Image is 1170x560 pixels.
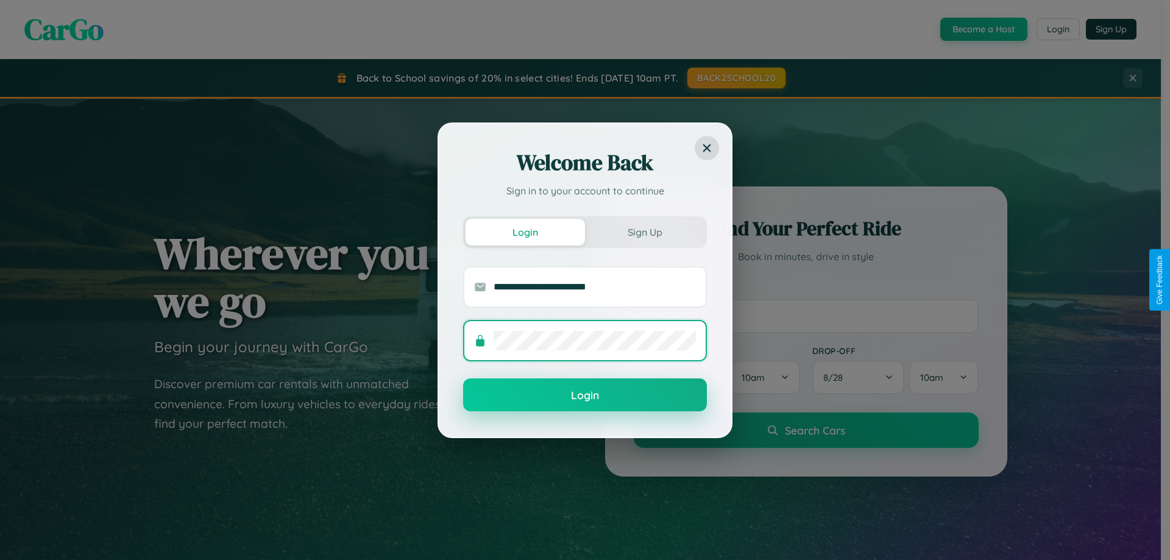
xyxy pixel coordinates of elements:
[463,148,707,177] h2: Welcome Back
[1155,255,1164,305] div: Give Feedback
[585,219,704,246] button: Sign Up
[466,219,585,246] button: Login
[463,183,707,198] p: Sign in to your account to continue
[463,378,707,411] button: Login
